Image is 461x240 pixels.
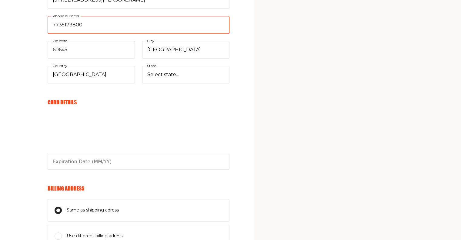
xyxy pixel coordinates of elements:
[48,185,229,192] h6: Billing Address
[48,113,229,158] iframe: card
[146,38,155,44] label: City
[51,38,68,44] label: Zip code
[55,232,62,240] input: Use different billing adress
[51,13,81,19] label: Phone number
[48,154,229,170] input: Please enter a valid expiration date in the format MM/YY
[48,16,229,34] input: Phone number
[48,133,229,179] iframe: cvv
[48,41,135,59] input: Zip code
[146,63,157,69] label: State
[48,99,229,106] h6: Card Details
[55,207,62,214] input: Same as shipping adress
[67,207,119,214] span: Same as shipping adress
[142,66,229,83] select: State
[51,63,68,69] label: Country
[48,66,135,83] select: Country
[67,232,122,240] span: Use different billing adress
[142,41,229,59] input: City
